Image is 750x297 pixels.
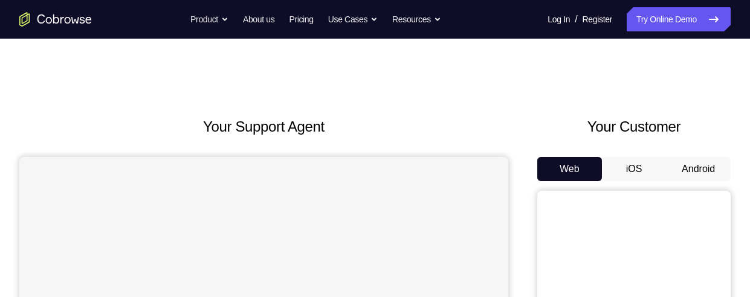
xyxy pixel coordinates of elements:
[627,7,731,31] a: Try Online Demo
[666,157,731,181] button: Android
[548,7,570,31] a: Log In
[575,12,577,27] span: /
[243,7,274,31] a: About us
[190,7,228,31] button: Product
[602,157,667,181] button: iOS
[392,7,441,31] button: Resources
[537,116,731,138] h2: Your Customer
[328,7,378,31] button: Use Cases
[19,12,92,27] a: Go to the home page
[289,7,313,31] a: Pricing
[583,7,612,31] a: Register
[537,157,602,181] button: Web
[19,116,508,138] h2: Your Support Agent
